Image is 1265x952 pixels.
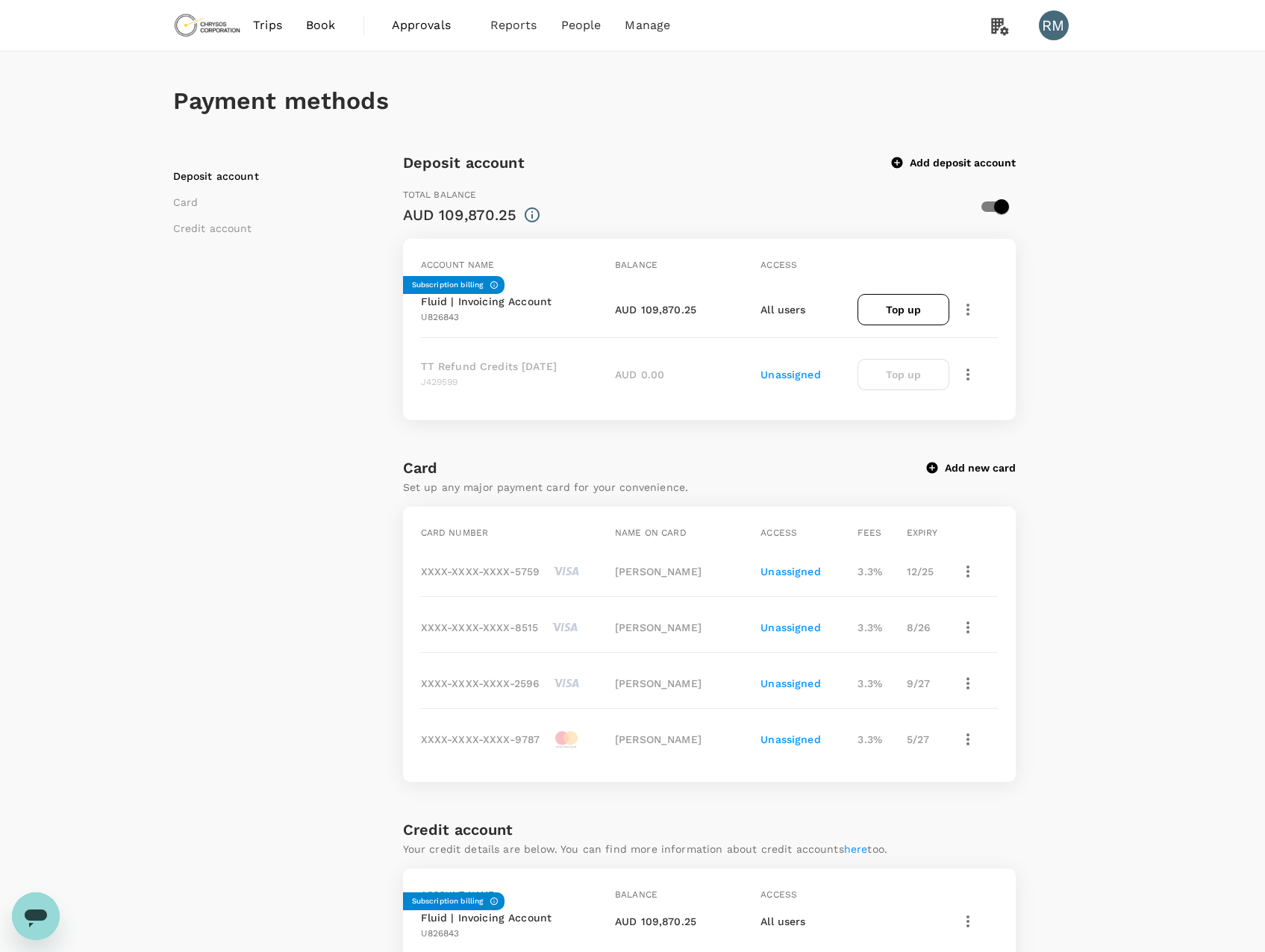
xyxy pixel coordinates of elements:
[760,889,797,900] span: Access
[858,564,900,579] p: 3.3 %
[858,527,881,538] span: Fees
[490,16,537,34] span: Reports
[615,367,664,382] p: AUD 0.00
[421,732,540,747] p: XXXX-XXXX-XXXX-9787
[615,732,755,747] p: [PERSON_NAME]
[907,676,949,691] p: 9 / 27
[421,564,540,579] p: XXXX-XXXX-XXXX-5759
[173,87,1093,115] h1: Payment methods
[421,527,489,538] span: Card number
[544,616,585,639] img: visa
[907,564,949,579] p: 12 / 25
[173,195,360,210] li: Card
[253,16,282,34] span: Trips
[858,620,900,635] p: 3.3 %
[760,527,797,538] span: Access
[760,733,821,745] span: Unassigned
[421,294,552,309] p: Fluid | Invoicing Account
[403,151,525,175] h6: Deposit account
[615,676,755,691] p: [PERSON_NAME]
[412,279,484,291] h6: Subscription billing
[760,260,797,270] span: Access
[1039,10,1069,40] div: RM
[615,527,687,538] span: Name on card
[858,676,900,691] p: 3.3 %
[12,892,60,940] iframe: Button to launch messaging window
[421,359,557,374] p: TT Refund Credits [DATE]
[858,732,900,747] p: 3.3 %
[615,302,696,317] p: AUD 109,870.25
[760,369,821,381] span: Unassigned
[561,16,602,34] span: People
[615,260,658,270] span: Balance
[760,566,821,577] span: Unassigned
[421,377,458,387] span: J429599
[403,480,927,495] p: Set up any major payment card for your convenience.
[844,843,868,855] a: here
[760,677,821,689] span: Unassigned
[403,203,517,227] div: AUD 109,870.25
[421,260,495,270] span: Account name
[546,560,587,583] img: visa
[403,842,888,857] p: Your credit details are below. You can find more information about credit accounts too.
[927,461,1016,475] button: Add new card
[615,914,696,929] p: AUD 109,870.25
[421,889,495,900] span: Account name
[907,620,949,635] p: 8 / 26
[421,928,460,939] span: U826843
[892,156,1016,169] button: Add deposit account
[625,16,670,34] span: Manage
[421,312,460,322] span: U826843
[546,728,587,751] img: master
[907,732,949,747] p: 5 / 27
[421,910,609,925] p: Fluid | Invoicing Account
[412,895,484,907] h6: Subscription billing
[858,294,949,325] button: Top up
[615,564,755,579] p: [PERSON_NAME]
[760,915,805,927] span: All users
[403,190,477,200] span: Total balance
[907,527,938,538] span: Expiry
[173,169,360,184] li: Deposit account
[306,16,336,34] span: Book
[392,16,466,34] span: Approvals
[403,818,513,842] h6: Credit account
[760,304,805,316] span: All users
[421,620,539,635] p: XXXX-XXXX-XXXX-8515
[760,621,821,633] span: Unassigned
[421,676,540,691] p: XXXX-XXXX-XXXX-2596
[615,889,658,900] span: Balance
[403,456,927,480] h6: Card
[173,9,242,42] img: Chrysos Corporation
[615,620,755,635] p: [PERSON_NAME]
[173,221,360,236] li: Credit account
[546,672,587,695] img: visa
